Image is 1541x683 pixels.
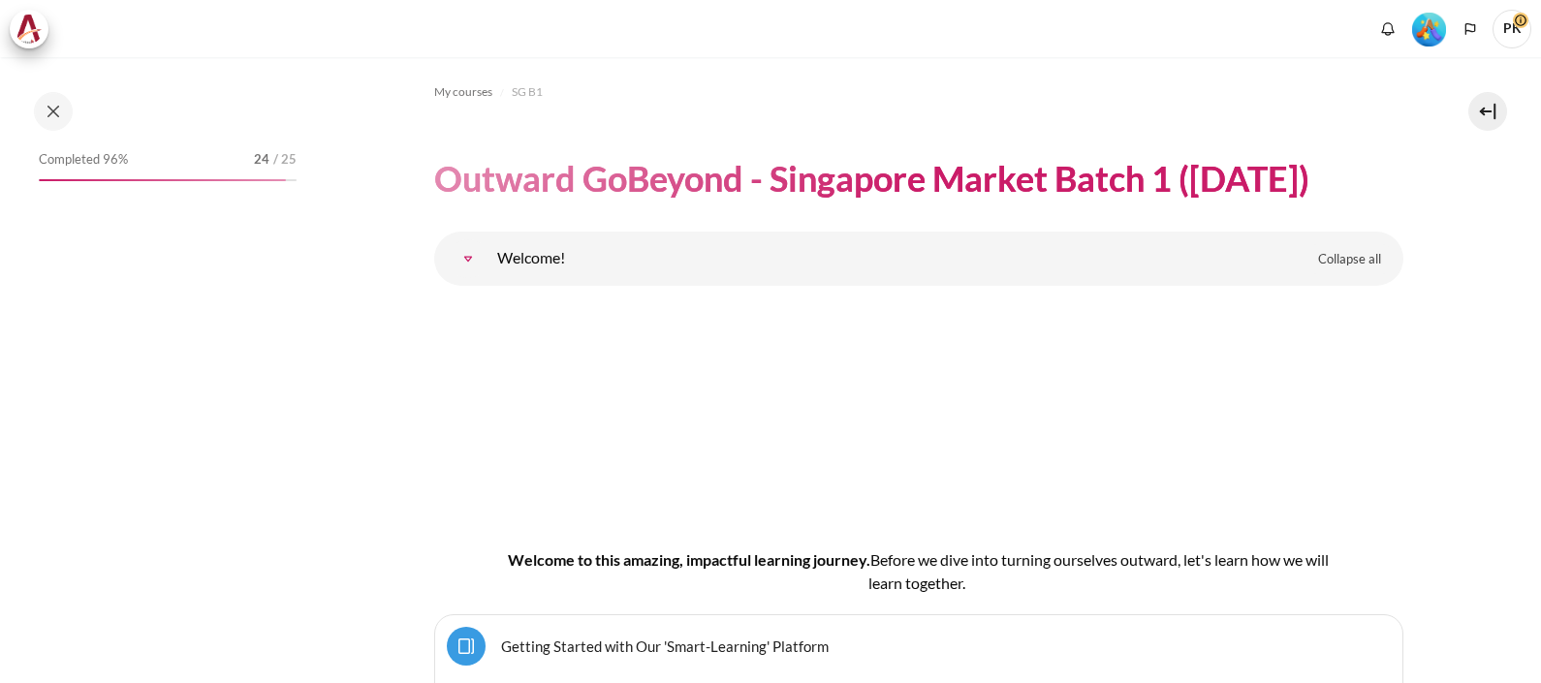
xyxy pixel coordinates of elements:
a: My courses [434,80,492,104]
img: Level #5 [1412,13,1446,47]
span: Collapse all [1318,250,1381,269]
h1: Outward GoBeyond - Singapore Market Batch 1 ([DATE]) [434,156,1309,202]
h4: Welcome to this amazing, impactful learning journey. [496,548,1341,595]
span: B [870,550,880,569]
button: Languages [1456,15,1485,44]
a: Welcome! [449,239,487,278]
a: Level #5 [1404,11,1454,47]
a: Collapse all [1304,243,1396,276]
span: My courses [434,83,492,101]
a: SG B1 [512,80,543,104]
a: Getting Started with Our 'Smart-Learning' Platform [501,636,829,655]
div: Level #5 [1412,11,1446,47]
span: 24 [254,150,269,170]
a: User menu [1493,10,1531,48]
span: PK [1493,10,1531,48]
nav: Navigation bar [434,77,1403,108]
img: Architeck [16,15,43,44]
span: / 25 [273,150,297,170]
span: SG B1 [512,83,543,101]
a: Architeck Architeck [10,10,58,48]
span: Completed 96% [39,150,128,170]
div: Show notification window with no new notifications [1373,15,1402,44]
div: 96% [39,179,286,181]
span: efore we dive into turning ourselves outward, let's learn how we will learn together. [868,550,1329,592]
